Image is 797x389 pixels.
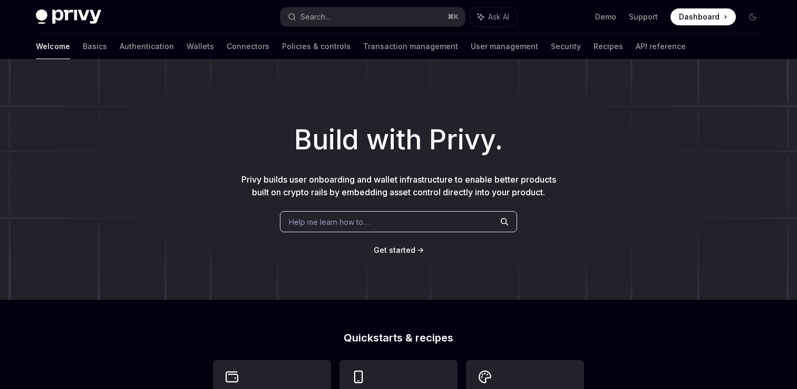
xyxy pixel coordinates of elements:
[213,333,584,343] h2: Quickstarts & recipes
[363,34,458,59] a: Transaction management
[448,13,459,21] span: ⌘ K
[636,34,686,59] a: API reference
[470,7,517,26] button: Ask AI
[36,34,70,59] a: Welcome
[551,34,581,59] a: Security
[83,34,107,59] a: Basics
[282,34,351,59] a: Policies & controls
[679,12,720,22] span: Dashboard
[120,34,174,59] a: Authentication
[595,12,616,22] a: Demo
[374,245,415,254] span: Get started
[629,12,658,22] a: Support
[289,216,369,227] span: Help me learn how to…
[300,11,330,23] div: Search...
[744,8,761,25] button: Toggle dark mode
[374,245,415,255] a: Get started
[471,34,538,59] a: User management
[187,34,214,59] a: Wallets
[227,34,269,59] a: Connectors
[17,119,780,160] h1: Build with Privy.
[241,174,556,197] span: Privy builds user onboarding and wallet infrastructure to enable better products built on crypto ...
[594,34,623,59] a: Recipes
[488,12,509,22] span: Ask AI
[670,8,736,25] a: Dashboard
[280,7,465,26] button: Search...⌘K
[36,10,101,24] img: dark logo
